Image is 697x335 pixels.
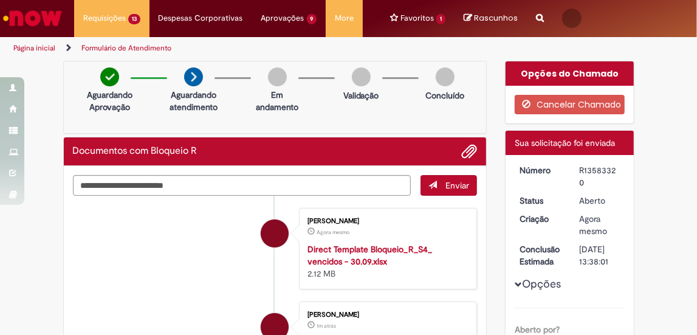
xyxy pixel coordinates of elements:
span: 1m atrás [317,322,336,330]
time: 30/09/2025 17:37:56 [579,213,607,237]
img: check-circle-green.png [100,67,119,86]
div: R13583320 [579,164,620,188]
button: Cancelar Chamado [515,95,625,114]
ul: Trilhas de página [9,37,397,60]
div: 2.12 MB [307,243,464,280]
div: Aberto [579,195,620,207]
p: Validação [343,89,379,102]
dt: Conclusão Estimada [510,243,570,268]
span: Despesas Corporativas [159,12,243,24]
p: Aguardando atendimento [170,89,218,113]
img: ServiceNow [1,6,64,30]
dt: Criação [510,213,570,225]
p: Em andamento [256,89,298,113]
dt: Status [510,195,570,207]
a: Direct Template Bloqueio_R_S4_ vencidos - 30.09.xlsx [307,244,432,267]
span: Agora mesmo [579,213,607,237]
div: [DATE] 13:38:01 [579,243,620,268]
div: Opções do Chamado [506,61,634,86]
span: Sua solicitação foi enviada [515,137,615,148]
span: 9 [307,14,317,24]
div: Fátima Aparecida Mendes Pedreira [261,219,289,247]
time: 30/09/2025 17:37:18 [317,322,336,330]
b: Aberto por? [515,324,560,335]
h2: Documentos com Bloqueio R Histórico de tíquete [73,146,197,157]
span: More [335,12,354,24]
dt: Número [510,164,570,176]
span: Requisições [83,12,126,24]
time: 30/09/2025 17:37:46 [317,229,349,236]
a: No momento, sua lista de rascunhos tem 0 Itens [464,12,518,24]
button: Enviar [421,175,477,196]
span: Enviar [445,180,469,191]
span: 13 [128,14,140,24]
div: [PERSON_NAME] [307,311,464,319]
button: Adicionar anexos [461,143,477,159]
p: Concluído [425,89,464,102]
img: img-circle-grey.png [268,67,287,86]
p: Aguardando Aprovação [87,89,132,113]
span: Agora mesmo [317,229,349,236]
a: Página inicial [13,43,55,53]
div: 30/09/2025 17:37:56 [579,213,620,237]
img: img-circle-grey.png [436,67,455,86]
img: img-circle-grey.png [352,67,371,86]
span: Aprovações [261,12,304,24]
div: [PERSON_NAME] [307,218,464,225]
textarea: Digite sua mensagem aqui... [73,175,411,196]
span: 1 [436,14,445,24]
span: Favoritos [400,12,434,24]
img: arrow-next.png [184,67,203,86]
a: Formulário de Atendimento [81,43,171,53]
span: Rascunhos [474,12,518,24]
